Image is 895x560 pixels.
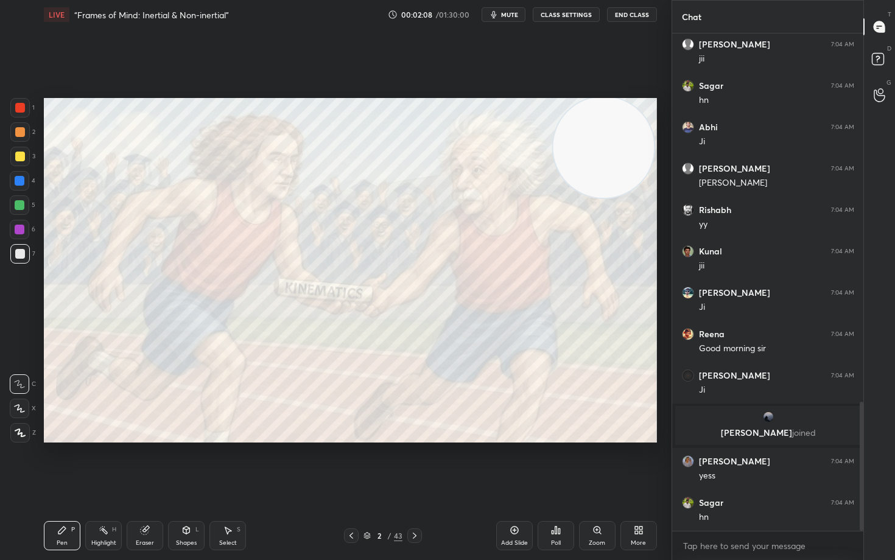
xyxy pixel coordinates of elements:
div: yess [699,470,854,482]
h6: [PERSON_NAME] [699,287,770,298]
div: More [631,540,646,546]
div: hn [699,511,854,523]
p: T [888,10,891,19]
div: 7:04 AM [831,165,854,172]
h6: [PERSON_NAME] [699,370,770,381]
div: Eraser [136,540,154,546]
img: 78fb83b39d2c4754b53f69ab5cf9c8f7.jpg [682,455,694,467]
div: jii [699,53,854,65]
button: End Class [607,7,657,22]
h6: [PERSON_NAME] [699,163,770,174]
div: L [195,527,199,533]
p: [PERSON_NAME] [683,428,854,438]
div: jii [699,260,854,272]
div: LIVE [44,7,69,22]
div: 4 [10,171,35,191]
img: 2a2d205acdab4986988c618eeaea94c3.jpg [682,328,694,340]
div: Ji [699,384,854,396]
div: P [71,527,75,533]
div: grid [672,33,864,531]
span: mute [501,10,518,19]
div: Zoom [589,540,605,546]
div: Poll [551,540,561,546]
div: 7:04 AM [831,206,854,214]
div: 7 [10,244,35,264]
div: hn [699,94,854,107]
div: Ji [699,136,854,148]
div: 3 [10,147,35,166]
img: 5792856e61be4a59a95d4ff70669d803.jpg [682,80,694,92]
h6: [PERSON_NAME] [699,39,770,50]
img: default.png [682,38,694,51]
div: 1 [10,98,35,117]
div: 7:04 AM [831,331,854,338]
img: e750c2f9eeee41d08453f14671254444.jpg [682,204,694,216]
h6: [PERSON_NAME] [699,456,770,467]
div: X [10,399,36,418]
p: Chat [672,1,711,33]
h6: Rishabh [699,205,731,215]
div: yy [699,219,854,231]
img: 5792856e61be4a59a95d4ff70669d803.jpg [682,497,694,509]
div: Highlight [91,540,116,546]
h6: Reena [699,329,725,340]
img: 45418f7cc88746cfb40f41016138861c.jpg [682,287,694,299]
h6: Sagar [699,497,723,508]
div: 6 [10,220,35,239]
div: 2 [373,532,385,539]
div: S [237,527,240,533]
div: 43 [394,530,402,541]
div: / [388,532,391,539]
img: 6e9927e665d44c17be6dedf1698ba758.jpg [682,121,694,133]
h6: Abhi [699,122,718,133]
button: mute [482,7,525,22]
div: 7:04 AM [831,248,854,255]
div: 7:04 AM [831,458,854,465]
img: default.png [682,163,694,175]
div: 7:04 AM [831,124,854,131]
p: D [887,44,891,53]
h6: Kunal [699,246,722,257]
div: H [112,527,116,533]
img: 03c433cbea45448988c29aea723c5733.jpg [682,245,694,257]
img: 3 [762,411,774,423]
div: 5 [10,195,35,215]
div: 7:04 AM [831,289,854,296]
div: Shapes [176,540,197,546]
img: 3c33b455cbee4d0d8c895458c2956763.jpg [682,369,694,382]
div: [PERSON_NAME] [699,177,854,189]
div: Z [10,423,36,443]
div: Good morning sir [699,343,854,355]
h6: Sagar [699,80,723,91]
p: G [886,78,891,87]
div: 7:04 AM [831,41,854,48]
button: CLASS SETTINGS [533,7,600,22]
div: C [10,374,36,394]
div: Ji [699,301,854,313]
div: 7:04 AM [831,372,854,379]
div: 2 [10,122,35,142]
h4: “Frames of Mind: Inertial & Non-inertial” [74,9,229,21]
div: 7:04 AM [831,499,854,506]
div: 7:04 AM [831,82,854,89]
div: Pen [57,540,68,546]
div: Add Slide [501,540,528,546]
span: joined [791,427,815,438]
div: Select [219,540,237,546]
